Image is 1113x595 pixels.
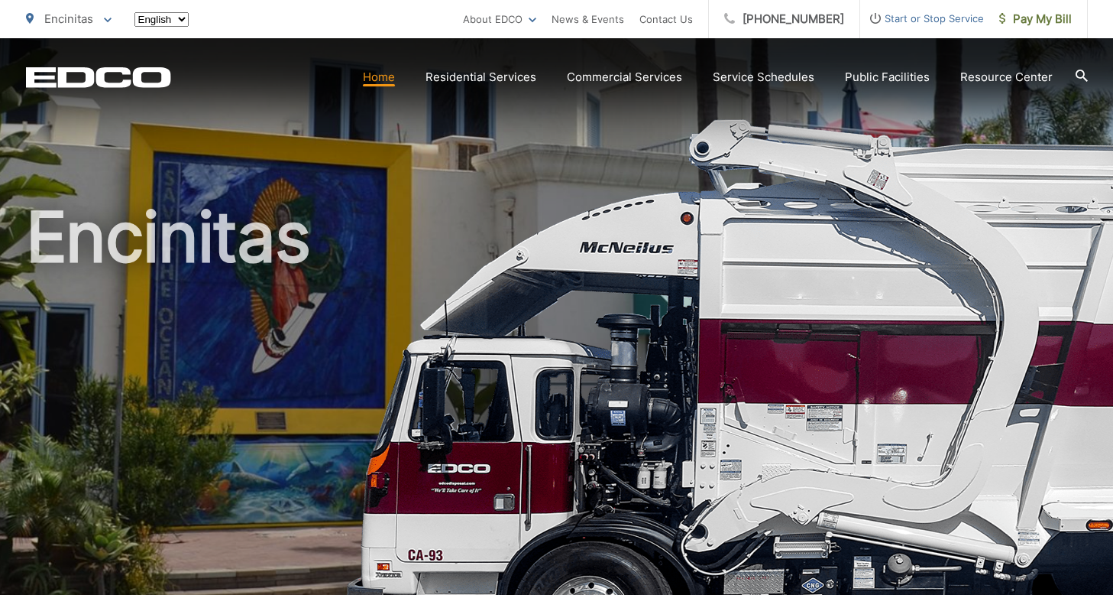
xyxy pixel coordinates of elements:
a: Contact Us [639,10,693,28]
a: Service Schedules [713,68,814,86]
a: Residential Services [425,68,536,86]
select: Select a language [134,12,189,27]
a: News & Events [552,10,624,28]
span: Encinitas [44,11,93,26]
a: Home [363,68,395,86]
a: Public Facilities [845,68,930,86]
a: Resource Center [960,68,1053,86]
span: Pay My Bill [999,10,1072,28]
a: EDCD logo. Return to the homepage. [26,67,171,88]
a: About EDCO [463,10,536,28]
a: Commercial Services [567,68,682,86]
